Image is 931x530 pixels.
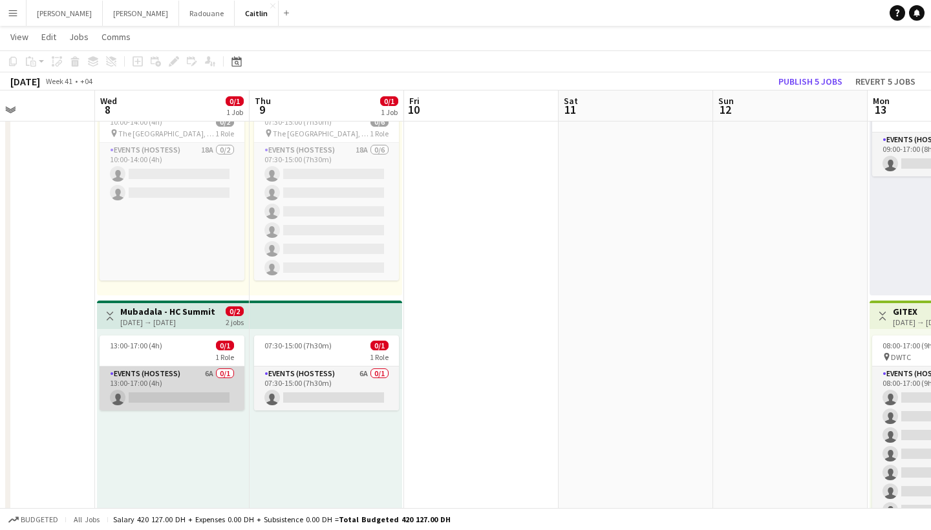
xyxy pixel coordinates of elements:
[80,76,92,86] div: +04
[71,514,102,524] span: All jobs
[36,28,61,45] a: Edit
[716,102,734,117] span: 12
[871,102,890,117] span: 13
[226,107,243,117] div: 1 Job
[273,129,370,138] span: The [GEOGRAPHIC_DATA], [GEOGRAPHIC_DATA]
[100,335,244,410] app-job-card: 13:00-17:00 (4h)0/11 RoleEvents (Hostess)6A0/113:00-17:00 (4h)
[64,28,94,45] a: Jobs
[113,514,451,524] div: Salary 420 127.00 DH + Expenses 0.00 DH + Subsistence 0.00 DH =
[255,95,271,107] span: Thu
[110,117,162,127] span: 10:00-14:00 (4h)
[216,341,234,350] span: 0/1
[264,117,332,127] span: 07:30-15:00 (7h30m)
[253,102,271,117] span: 9
[10,75,40,88] div: [DATE]
[339,514,451,524] span: Total Budgeted 420 127.00 DH
[216,117,234,127] span: 0/2
[110,341,162,350] span: 13:00-17:00 (4h)
[254,143,399,281] app-card-role: Events (Hostess)18A0/607:30-15:00 (7h30m)
[100,366,244,410] app-card-role: Events (Hostess)6A0/113:00-17:00 (4h)
[5,28,34,45] a: View
[27,1,103,26] button: [PERSON_NAME]
[100,101,244,281] app-job-card: Deleted 10:00-14:00 (4h)0/2 The [GEOGRAPHIC_DATA], [GEOGRAPHIC_DATA]1 RoleEvents (Hostess)18A0/21...
[226,96,244,106] span: 0/1
[100,95,117,107] span: Wed
[254,101,399,281] app-job-card: Deleted 07:30-15:00 (7h30m)0/6 The [GEOGRAPHIC_DATA], [GEOGRAPHIC_DATA]1 RoleEvents (Hostess)18A0...
[370,129,389,138] span: 1 Role
[215,129,234,138] span: 1 Role
[226,306,244,316] span: 0/2
[254,366,399,410] app-card-role: Events (Hostess)6A0/107:30-15:00 (7h30m)
[564,95,578,107] span: Sat
[370,352,389,362] span: 1 Role
[6,513,60,527] button: Budgeted
[179,1,235,26] button: Radouane
[773,73,848,90] button: Publish 5 jobs
[407,102,420,117] span: 10
[69,31,89,43] span: Jobs
[226,316,244,327] div: 2 jobs
[10,31,28,43] span: View
[235,1,279,26] button: Caitlin
[102,31,131,43] span: Comms
[96,28,136,45] a: Comms
[118,129,215,138] span: The [GEOGRAPHIC_DATA], [GEOGRAPHIC_DATA]
[264,341,332,350] span: 07:30-15:00 (7h30m)
[43,76,75,86] span: Week 41
[120,317,215,327] div: [DATE] → [DATE]
[21,515,58,524] span: Budgeted
[380,96,398,106] span: 0/1
[718,95,734,107] span: Sun
[98,102,117,117] span: 8
[120,306,215,317] h3: Mubadala - HC Summit
[103,1,179,26] button: [PERSON_NAME]
[370,341,389,350] span: 0/1
[381,107,398,117] div: 1 Job
[215,352,234,362] span: 1 Role
[100,143,244,281] app-card-role: Events (Hostess)18A0/210:00-14:00 (4h)
[562,102,578,117] span: 11
[873,95,890,107] span: Mon
[41,31,56,43] span: Edit
[891,352,911,362] span: DWTC
[254,335,399,410] app-job-card: 07:30-15:00 (7h30m)0/11 RoleEvents (Hostess)6A0/107:30-15:00 (7h30m)
[850,73,921,90] button: Revert 5 jobs
[370,117,389,127] span: 0/6
[409,95,420,107] span: Fri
